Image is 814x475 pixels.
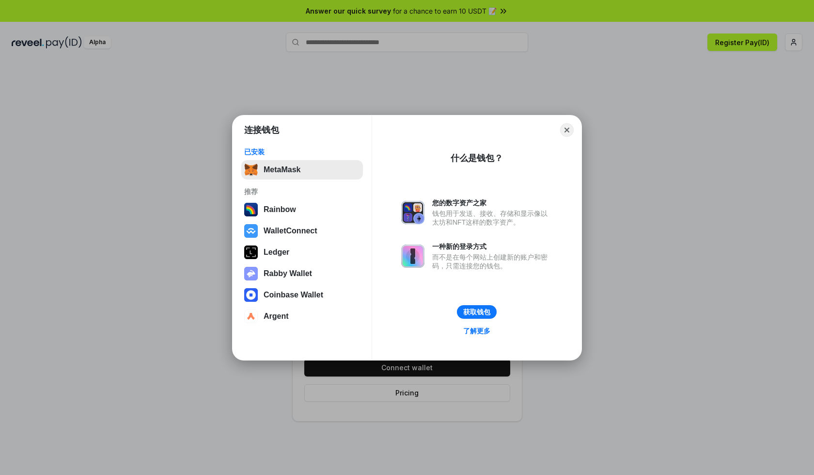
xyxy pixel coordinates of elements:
[264,291,323,299] div: Coinbase Wallet
[244,224,258,238] img: svg+xml,%3Csvg%20width%3D%2228%22%20height%3D%2228%22%20viewBox%3D%220%200%2028%2028%22%20fill%3D...
[264,312,289,321] div: Argent
[451,152,503,164] div: 什么是钱包？
[264,165,300,174] div: MetaMask
[241,160,363,180] button: MetaMask
[264,205,296,214] div: Rainbow
[432,253,552,270] div: 而不是在每个网站上创建新的账户和密码，只需连接您的钱包。
[244,124,279,136] h1: 连接钱包
[264,269,312,278] div: Rabby Wallet
[457,325,496,337] a: 了解更多
[244,310,258,323] img: svg+xml,%3Csvg%20width%3D%2228%22%20height%3D%2228%22%20viewBox%3D%220%200%2028%2028%22%20fill%3D...
[432,198,552,207] div: 您的数字资产之家
[244,246,258,259] img: svg+xml,%3Csvg%20xmlns%3D%22http%3A%2F%2Fwww.w3.org%2F2000%2Fsvg%22%20width%3D%2228%22%20height%3...
[244,187,360,196] div: 推荐
[244,267,258,280] img: svg+xml,%3Csvg%20xmlns%3D%22http%3A%2F%2Fwww.w3.org%2F2000%2Fsvg%22%20fill%3D%22none%22%20viewBox...
[241,200,363,219] button: Rainbow
[401,201,424,224] img: svg+xml,%3Csvg%20xmlns%3D%22http%3A%2F%2Fwww.w3.org%2F2000%2Fsvg%22%20fill%3D%22none%22%20viewBox...
[463,308,490,316] div: 获取钱包
[244,147,360,156] div: 已安装
[457,305,497,319] button: 获取钱包
[244,163,258,177] img: svg+xml,%3Csvg%20fill%3D%22none%22%20height%3D%2233%22%20viewBox%3D%220%200%2035%2033%22%20width%...
[401,245,424,268] img: svg+xml,%3Csvg%20xmlns%3D%22http%3A%2F%2Fwww.w3.org%2F2000%2Fsvg%22%20fill%3D%22none%22%20viewBox...
[264,248,289,257] div: Ledger
[432,242,552,251] div: 一种新的登录方式
[241,264,363,283] button: Rabby Wallet
[244,288,258,302] img: svg+xml,%3Csvg%20width%3D%2228%22%20height%3D%2228%22%20viewBox%3D%220%200%2028%2028%22%20fill%3D...
[241,221,363,241] button: WalletConnect
[241,243,363,262] button: Ledger
[264,227,317,235] div: WalletConnect
[241,285,363,305] button: Coinbase Wallet
[432,209,552,227] div: 钱包用于发送、接收、存储和显示像以太坊和NFT这样的数字资产。
[244,203,258,216] img: svg+xml,%3Csvg%20width%3D%22120%22%20height%3D%22120%22%20viewBox%3D%220%200%20120%20120%22%20fil...
[241,307,363,326] button: Argent
[560,123,574,137] button: Close
[463,327,490,335] div: 了解更多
